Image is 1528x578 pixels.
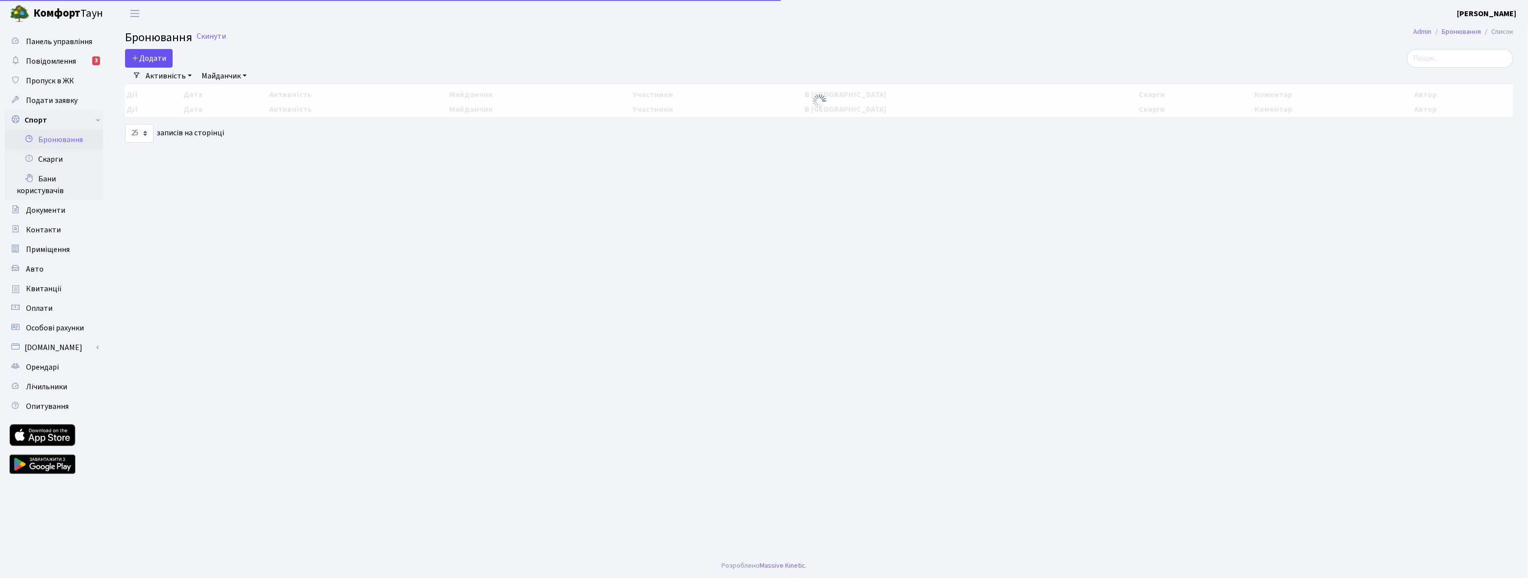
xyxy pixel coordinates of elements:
span: Повідомлення [26,56,76,67]
a: [PERSON_NAME] [1457,8,1516,20]
a: Пропуск в ЖК [5,71,103,91]
span: Особові рахунки [26,323,84,333]
a: Бронювання [1442,26,1481,37]
a: Бронювання [5,130,103,150]
a: Оплати [5,299,103,318]
span: Приміщення [26,244,70,255]
a: Лічильники [5,377,103,397]
div: Розроблено . [721,560,807,571]
span: Бронювання [125,29,192,46]
span: Панель управління [26,36,92,47]
a: Опитування [5,397,103,416]
span: Опитування [26,401,69,412]
a: Повідомлення3 [5,51,103,71]
a: Панель управління [5,32,103,51]
b: Комфорт [33,5,80,21]
span: Оплати [26,303,52,314]
a: Майданчик [198,68,251,84]
span: Авто [26,264,44,275]
a: Квитанції [5,279,103,299]
nav: breadcrumb [1399,22,1528,42]
a: Бани користувачів [5,169,103,201]
a: Особові рахунки [5,318,103,338]
a: Активність [142,68,196,84]
span: Документи [26,205,65,216]
a: Подати заявку [5,91,103,110]
span: Квитанції [26,283,62,294]
a: Admin [1413,26,1431,37]
a: Спорт [5,110,103,130]
a: Massive Kinetic [760,560,805,571]
div: 3 [92,56,100,65]
a: Документи [5,201,103,220]
button: Переключити навігацію [123,5,147,22]
button: Додати [125,49,173,68]
span: Пропуск в ЖК [26,75,74,86]
a: [DOMAIN_NAME] [5,338,103,357]
li: Список [1481,26,1513,37]
label: записів на сторінці [125,124,224,143]
a: Скинути [197,32,226,41]
a: Контакти [5,220,103,240]
select: записів на сторінці [125,124,153,143]
a: Скарги [5,150,103,169]
a: Авто [5,259,103,279]
a: Орендарі [5,357,103,377]
img: Обробка... [812,93,827,109]
a: Приміщення [5,240,103,259]
img: logo.png [10,4,29,24]
b: [PERSON_NAME] [1457,8,1516,19]
span: Лічильники [26,381,67,392]
span: Подати заявку [26,95,77,106]
span: Орендарі [26,362,59,373]
span: Контакти [26,225,61,235]
input: Пошук... [1407,49,1513,68]
span: Таун [33,5,103,22]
